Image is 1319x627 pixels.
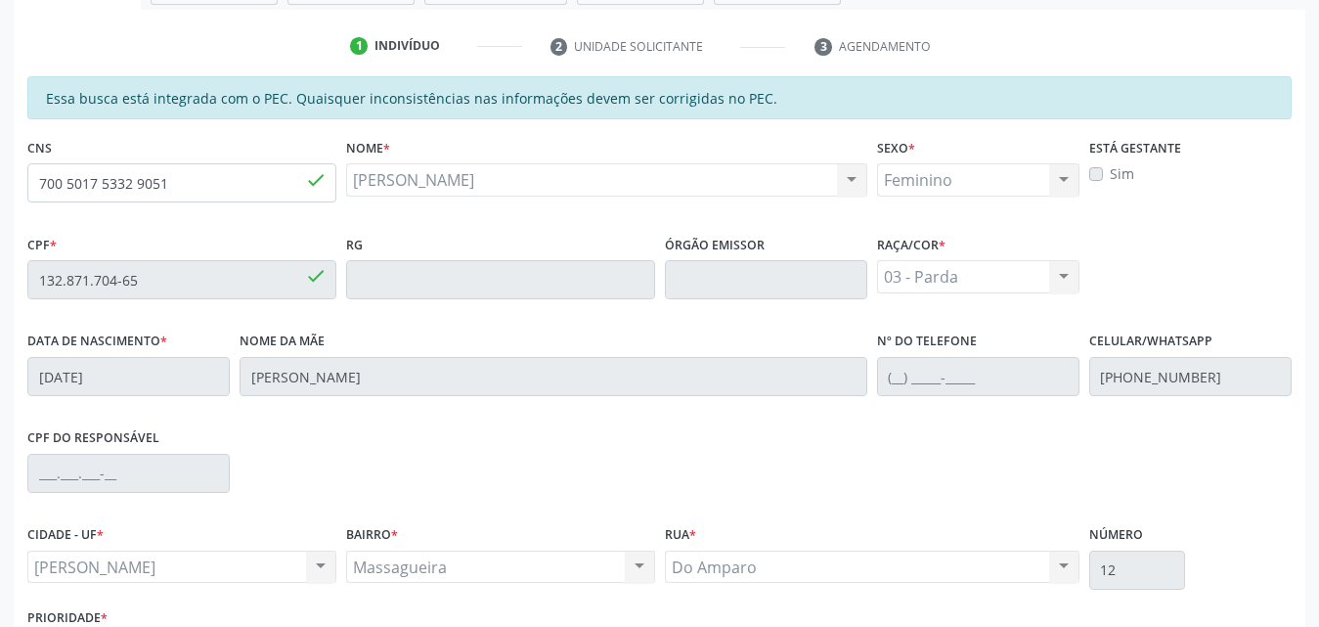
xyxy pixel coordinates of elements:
label: Sim [1110,163,1134,184]
label: CPF do responsável [27,424,159,454]
span: done [305,265,327,287]
label: Nome da mãe [240,327,325,357]
label: Raça/cor [877,230,945,260]
input: (__) _____-_____ [877,357,1079,396]
input: ___.___.___-__ [27,454,230,493]
div: Essa busca está integrada com o PEC. Quaisquer inconsistências nas informações devem ser corrigid... [27,76,1292,119]
label: Está gestante [1089,133,1181,163]
label: Nome [346,133,390,163]
label: CPF [27,230,57,260]
input: __/__/____ [27,357,230,396]
label: Órgão emissor [665,230,765,260]
label: CIDADE - UF [27,520,104,551]
label: RG [346,230,363,260]
input: (__) _____-_____ [1089,357,1292,396]
label: Celular/WhatsApp [1089,327,1212,357]
label: Data de nascimento [27,327,167,357]
label: BAIRRO [346,520,398,551]
label: Número [1089,520,1143,551]
div: 1 [350,37,368,55]
span: done [305,169,327,191]
label: Rua [665,520,696,551]
label: CNS [27,133,52,163]
div: Indivíduo [374,37,440,55]
label: Sexo [877,133,915,163]
label: Nº do Telefone [877,327,977,357]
